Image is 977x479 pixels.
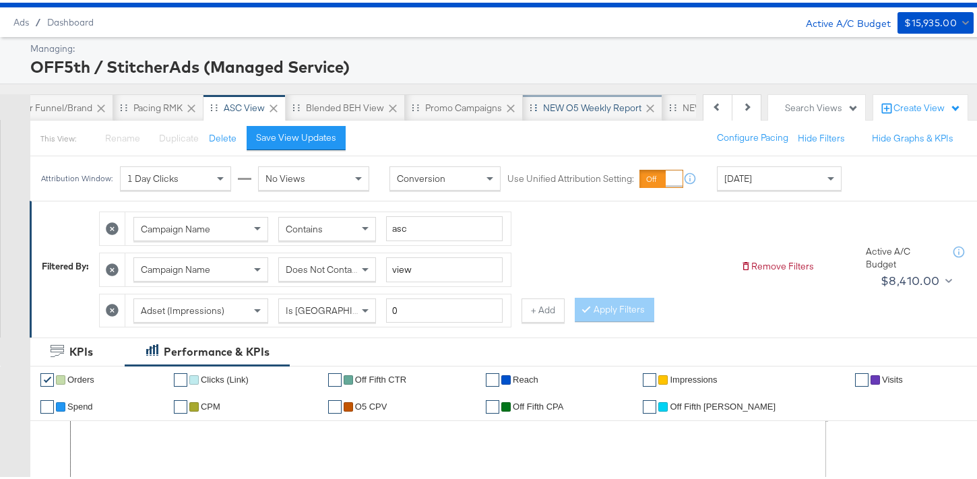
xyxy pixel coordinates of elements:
div: Save View Updates [256,129,336,141]
button: Save View Updates [247,123,346,148]
span: [DATE] [724,170,752,182]
button: Hide Graphs & KPIs [872,129,953,142]
div: Create View [893,99,961,113]
span: Off Fifth CTR [355,372,406,382]
div: Upper Funnel/Brand [7,99,92,112]
div: Managing: [30,40,970,53]
div: Blended BEH View [306,99,384,112]
input: Enter a search term [386,255,503,280]
span: Does Not Contain [286,261,359,273]
div: Filtered By: [42,257,89,270]
div: Active A/C Budget [866,243,940,267]
div: Pacing RMK [133,99,183,112]
div: Performance & KPIs [164,342,270,357]
a: ✔ [643,371,656,384]
a: ✔ [40,371,54,384]
div: Drag to reorder tab [669,101,676,108]
div: Active A/C Budget [792,9,891,30]
div: Drag to reorder tab [530,101,537,108]
span: Campaign Name [141,261,210,273]
button: Remove Filters [740,257,814,270]
div: $15,935.00 [904,12,957,29]
div: This View: [40,131,76,141]
span: Visits [882,372,903,382]
div: ASC View [224,99,265,112]
span: / [29,14,47,25]
a: ✔ [855,371,869,384]
span: Ads [13,14,29,25]
button: Configure Pacing [707,123,798,148]
span: Clicks (Link) [201,372,249,382]
span: O5 CPV [355,399,387,409]
div: OFF5th / StitcherAds (Managed Service) [30,53,970,75]
span: Campaign Name [141,220,210,232]
span: Reach [513,372,538,382]
div: Drag to reorder tab [120,101,127,108]
button: Hide Filters [798,129,845,142]
span: Spend [67,399,93,409]
span: No Views [265,170,305,182]
span: Adset (Impressions) [141,302,224,314]
a: ✔ [328,371,342,384]
a: ✔ [328,397,342,411]
a: ✔ [643,397,656,411]
button: $8,410.00 [875,267,955,289]
div: NEW O5 Weekly Report [543,99,641,112]
div: Attribution Window: [40,171,113,181]
button: + Add [522,296,565,320]
div: KPIs [69,342,93,357]
div: Search Views [785,99,858,112]
div: Drag to reorder tab [412,101,419,108]
a: ✔ [486,397,499,411]
label: Use Unified Attribution Setting: [507,170,634,183]
a: ✔ [174,397,187,411]
a: ✔ [174,371,187,384]
div: Drag to reorder tab [292,101,300,108]
span: CPM [201,399,220,409]
span: Is [GEOGRAPHIC_DATA] [286,302,389,314]
span: Off Fifth [PERSON_NAME] [670,399,776,409]
div: Promo Campaigns [425,99,502,112]
a: ✔ [486,371,499,384]
button: Delete [209,129,237,142]
span: off fifth CPA [513,399,563,409]
span: Orders [67,372,94,382]
span: Duplicate [159,129,199,141]
span: Conversion [397,170,445,182]
a: Dashboard [47,14,94,25]
div: $8,410.00 [881,268,940,288]
span: Impressions [670,372,717,382]
button: $15,935.00 [897,9,974,31]
span: Contains [286,220,323,232]
input: Enter a number [386,296,503,321]
a: ✔ [40,397,54,411]
span: 1 Day Clicks [127,170,179,182]
span: Rename [105,129,140,141]
div: NEW O5 L3D Report [683,99,767,112]
div: Drag to reorder tab [210,101,218,108]
input: Enter a search term [386,214,503,238]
